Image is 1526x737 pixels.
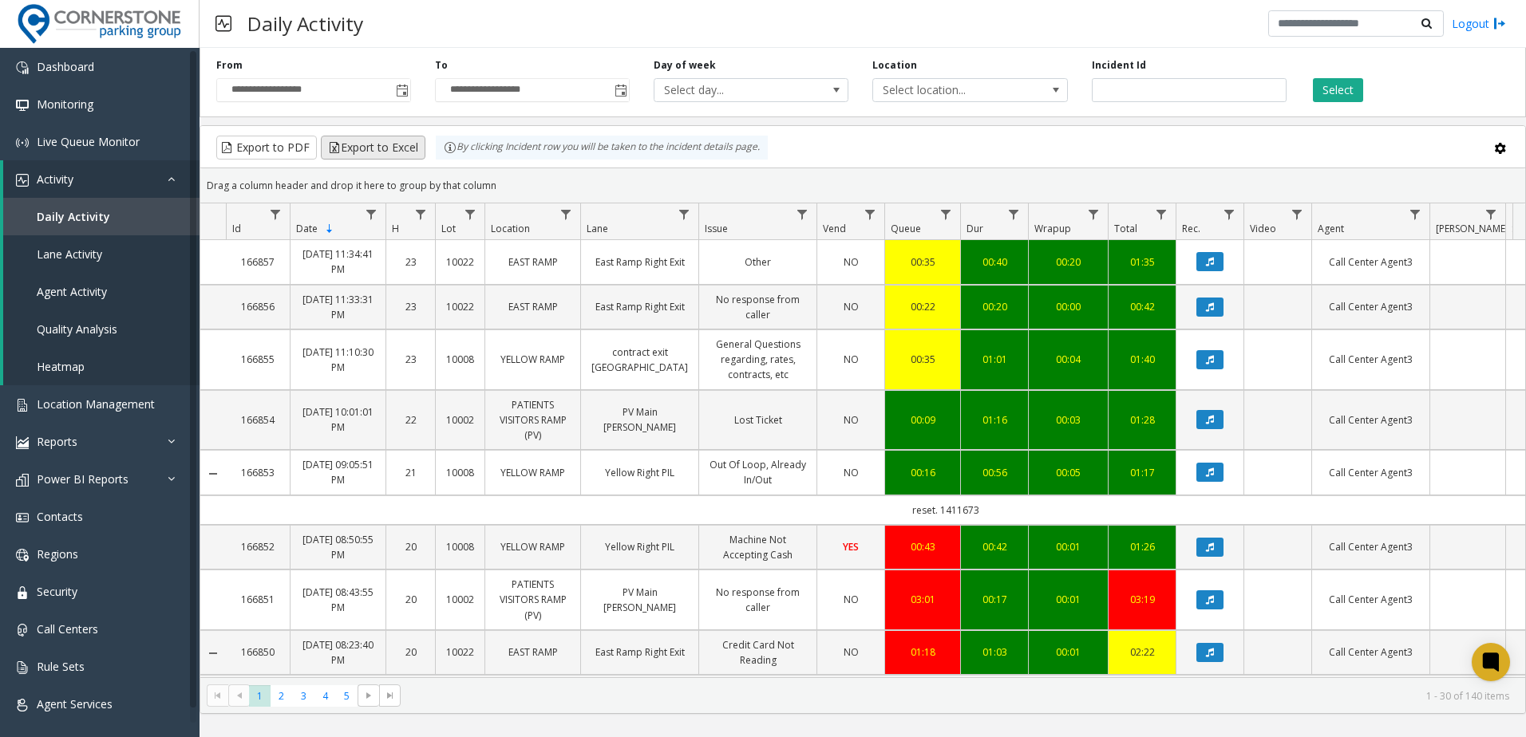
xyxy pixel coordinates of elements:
[872,58,917,73] label: Location
[827,299,875,314] a: NO
[1118,412,1166,428] a: 01:28
[410,203,432,225] a: H Filter Menu
[37,134,140,149] span: Live Queue Monitor
[410,689,1509,703] kendo-pager-info: 1 - 30 of 140 items
[935,203,957,225] a: Queue Filter Menu
[895,465,951,480] a: 00:16
[1322,592,1420,607] a: Call Center Agent3
[16,99,29,112] img: 'icon'
[895,539,951,554] a: 00:43
[265,203,287,225] a: Id Filter Menu
[971,539,1018,554] div: 00:42
[860,203,881,225] a: Vend Filter Menu
[827,644,875,660] a: NO
[445,592,475,607] a: 10002
[591,254,689,270] a: East Ramp Right Exit
[1219,203,1240,225] a: Rec. Filter Menu
[444,141,457,154] img: infoIcon.svg
[1038,592,1098,607] a: 00:01
[891,222,921,235] span: Queue
[37,396,155,412] span: Location Management
[296,222,318,235] span: Date
[16,699,29,711] img: 'icon'
[495,299,571,314] a: EAST RAMP
[300,404,376,435] a: [DATE] 10:01:01 PM
[967,222,983,235] span: Dur
[396,592,425,607] a: 20
[591,585,689,615] a: PV Main [PERSON_NAME]
[1318,222,1344,235] span: Agent
[1003,203,1025,225] a: Dur Filter Menu
[491,222,530,235] span: Location
[1034,222,1071,235] span: Wrapup
[895,254,951,270] div: 00:35
[1118,299,1166,314] a: 00:42
[1038,412,1098,428] a: 00:03
[293,685,314,707] span: Page 3
[396,465,425,480] a: 21
[37,59,94,74] span: Dashboard
[396,539,425,554] a: 20
[37,97,93,112] span: Monitoring
[654,79,809,101] span: Select day...
[362,689,375,702] span: Go to the next page
[1118,465,1166,480] a: 01:17
[971,254,1018,270] a: 00:40
[827,412,875,428] a: NO
[971,412,1018,428] a: 01:16
[16,661,29,674] img: 'icon'
[37,659,85,674] span: Rule Sets
[384,689,397,702] span: Go to the last page
[314,685,336,707] span: Page 4
[392,222,399,235] span: H
[323,223,336,235] span: Sortable
[235,644,280,660] a: 166850
[16,399,29,412] img: 'icon'
[1038,539,1098,554] a: 00:01
[1114,222,1137,235] span: Total
[239,4,371,43] h3: Daily Activity
[1038,299,1098,314] a: 00:00
[1182,222,1200,235] span: Rec.
[3,273,200,310] a: Agent Activity
[844,466,859,479] span: NO
[1118,352,1166,367] a: 01:40
[1118,539,1166,554] div: 01:26
[16,174,29,187] img: 'icon'
[358,684,379,707] span: Go to the next page
[37,546,78,562] span: Regions
[460,203,481,225] a: Lot Filter Menu
[232,222,241,235] span: Id
[37,621,98,636] span: Call Centers
[895,592,951,607] a: 03:01
[895,299,951,314] div: 00:22
[611,79,629,101] span: Toggle popup
[495,254,571,270] a: EAST RAMP
[271,685,292,707] span: Page 2
[249,685,271,707] span: Page 1
[495,465,571,480] a: YELLOW RAMP
[445,465,475,480] a: 10008
[709,532,807,562] a: Machine Not Accepting Cash
[200,203,1525,677] div: Data table
[445,644,475,660] a: 10022
[200,647,226,660] a: Collapse Details
[823,222,846,235] span: Vend
[235,412,280,428] a: 166854
[1322,254,1420,270] a: Call Center Agent3
[235,592,280,607] a: 166851
[709,292,807,322] a: No response from caller
[436,136,768,160] div: By clicking Incident row you will be taken to the incident details page.
[445,299,475,314] a: 10022
[37,471,128,487] span: Power BI Reports
[587,222,608,235] span: Lane
[216,58,243,73] label: From
[709,254,807,270] a: Other
[709,637,807,668] a: Credit Card Not Reading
